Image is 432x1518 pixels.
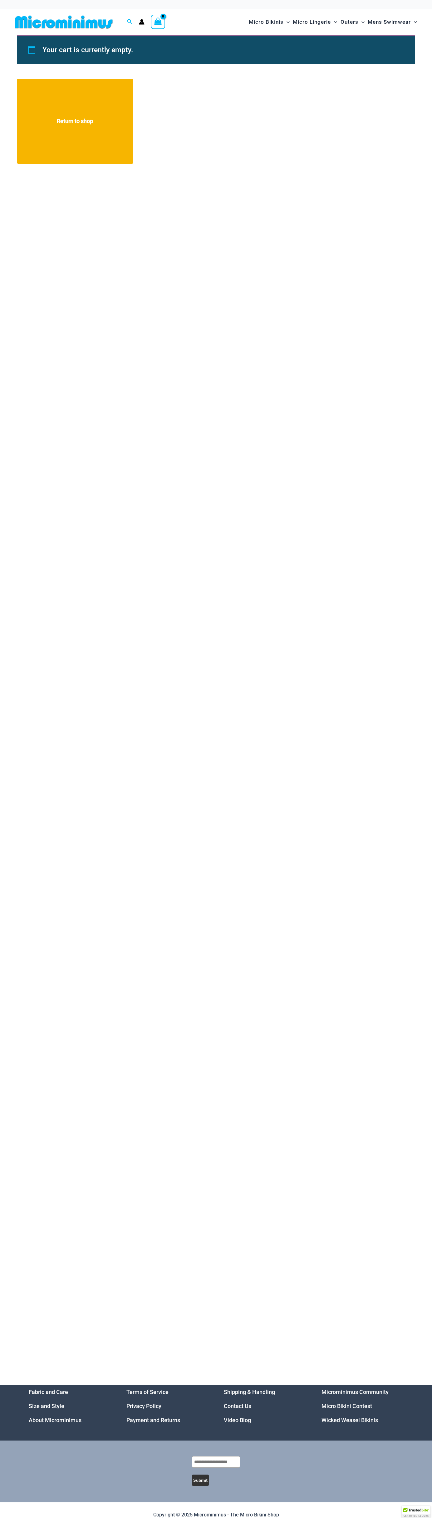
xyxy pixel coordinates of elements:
[322,1403,372,1409] a: Micro Bikini Contest
[151,15,165,29] a: View Shopping Cart, empty
[339,12,366,32] a: OutersMenu ToggleMenu Toggle
[126,1403,161,1409] a: Privacy Policy
[322,1389,389,1395] a: Microminimus Community
[17,79,133,164] a: Return to shop
[29,1385,111,1427] aside: Footer Widget 1
[224,1403,251,1409] a: Contact Us
[224,1389,275,1395] a: Shipping & Handling
[322,1417,378,1423] a: Wicked Weasel Bikinis
[126,1385,209,1427] nav: Menu
[17,35,415,64] div: Your cart is currently empty.
[12,15,115,29] img: MM SHOP LOGO FLAT
[322,1385,404,1427] aside: Footer Widget 4
[29,1417,81,1423] a: About Microminimus
[126,1385,209,1427] aside: Footer Widget 2
[291,12,339,32] a: Micro LingerieMenu ToggleMenu Toggle
[126,1417,180,1423] a: Payment and Returns
[224,1385,306,1427] aside: Footer Widget 3
[402,1506,430,1518] div: TrustedSite Certified
[249,14,283,30] span: Micro Bikinis
[29,1403,64,1409] a: Size and Style
[192,1475,209,1486] button: Submit
[322,1385,404,1427] nav: Menu
[127,18,133,26] a: Search icon link
[139,19,145,25] a: Account icon link
[247,12,291,32] a: Micro BikinisMenu ToggleMenu Toggle
[341,14,358,30] span: Outers
[368,14,411,30] span: Mens Swimwear
[358,14,365,30] span: Menu Toggle
[283,14,290,30] span: Menu Toggle
[411,14,417,30] span: Menu Toggle
[224,1385,306,1427] nav: Menu
[224,1417,251,1423] a: Video Blog
[331,14,337,30] span: Menu Toggle
[29,1385,111,1427] nav: Menu
[126,1389,169,1395] a: Terms of Service
[29,1389,68,1395] a: Fabric and Care
[293,14,331,30] span: Micro Lingerie
[246,12,420,32] nav: Site Navigation
[366,12,419,32] a: Mens SwimwearMenu ToggleMenu Toggle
